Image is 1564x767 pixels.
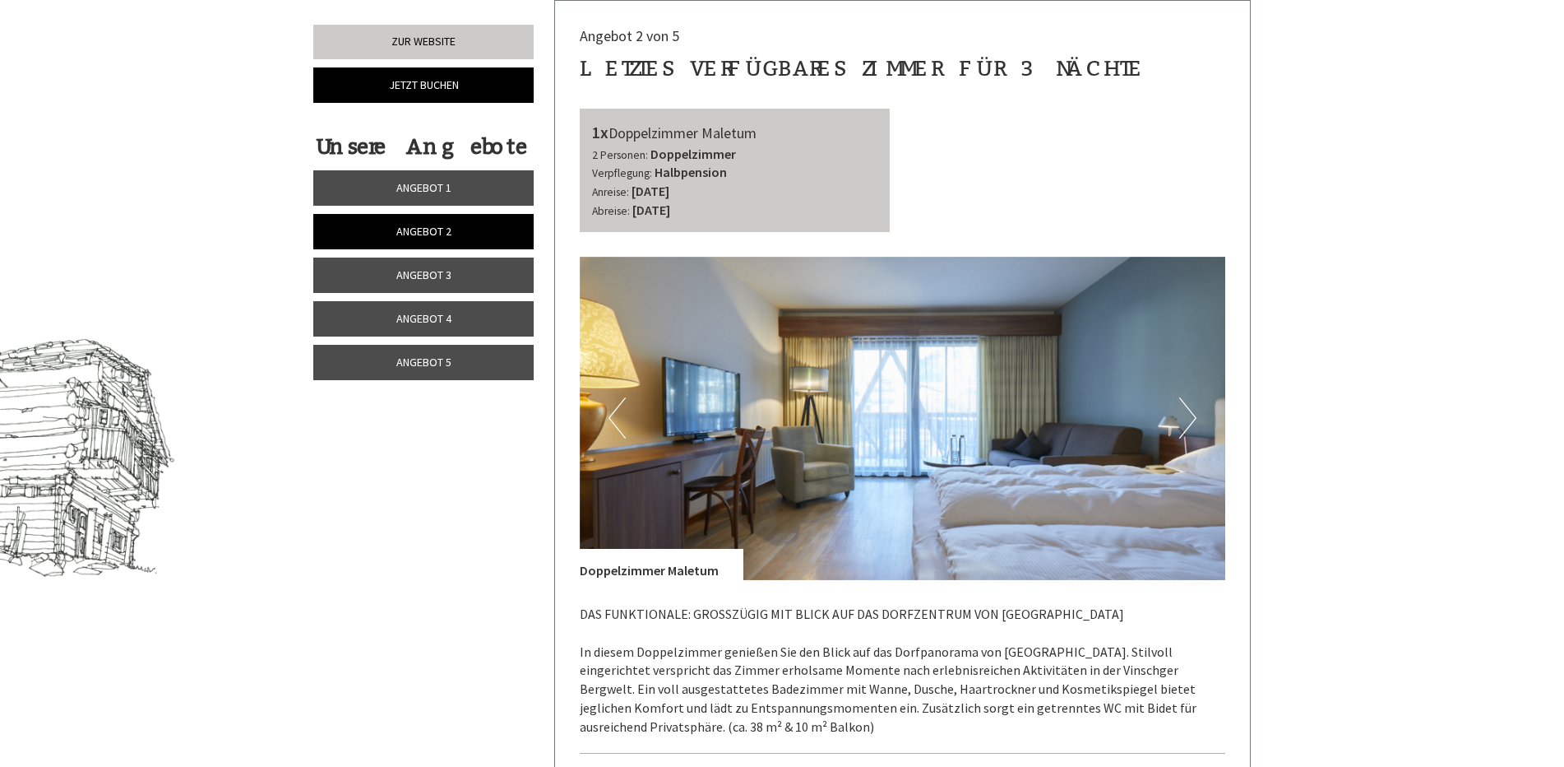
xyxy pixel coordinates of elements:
small: Anreise: [592,185,629,199]
div: Letztes verfügbares Zimmer für 3 Nächte [580,53,1145,84]
span: Angebot 4 [396,311,451,326]
span: Angebot 2 [396,224,451,239]
button: Next [1179,397,1196,439]
small: 2 Personen: [592,148,648,162]
a: Jetzt buchen [313,67,534,103]
small: Abreise: [592,204,630,218]
span: Angebot 3 [396,267,451,282]
a: Zur Website [313,25,534,59]
div: Doppelzimmer Maletum [580,549,743,580]
b: [DATE] [632,202,670,218]
span: Angebot 1 [396,180,451,195]
div: Unsere Angebote [313,132,529,162]
span: Angebot 5 [396,355,451,370]
b: Halbpension [655,164,727,180]
button: Previous [608,397,626,439]
small: Verpflegung: [592,166,652,180]
b: [DATE] [632,183,669,199]
p: DAS FUNKTIONALE: GROSSZÜGIG MIT BLICK AUF DAS DORFZENTRUM VON [GEOGRAPHIC_DATA] In diesem Doppelz... [580,605,1226,737]
b: Doppelzimmer [650,146,736,162]
img: image [580,257,1226,580]
span: Angebot 2 von 5 [580,26,679,45]
b: 1x [592,122,608,142]
div: Doppelzimmer Maletum [592,121,878,145]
